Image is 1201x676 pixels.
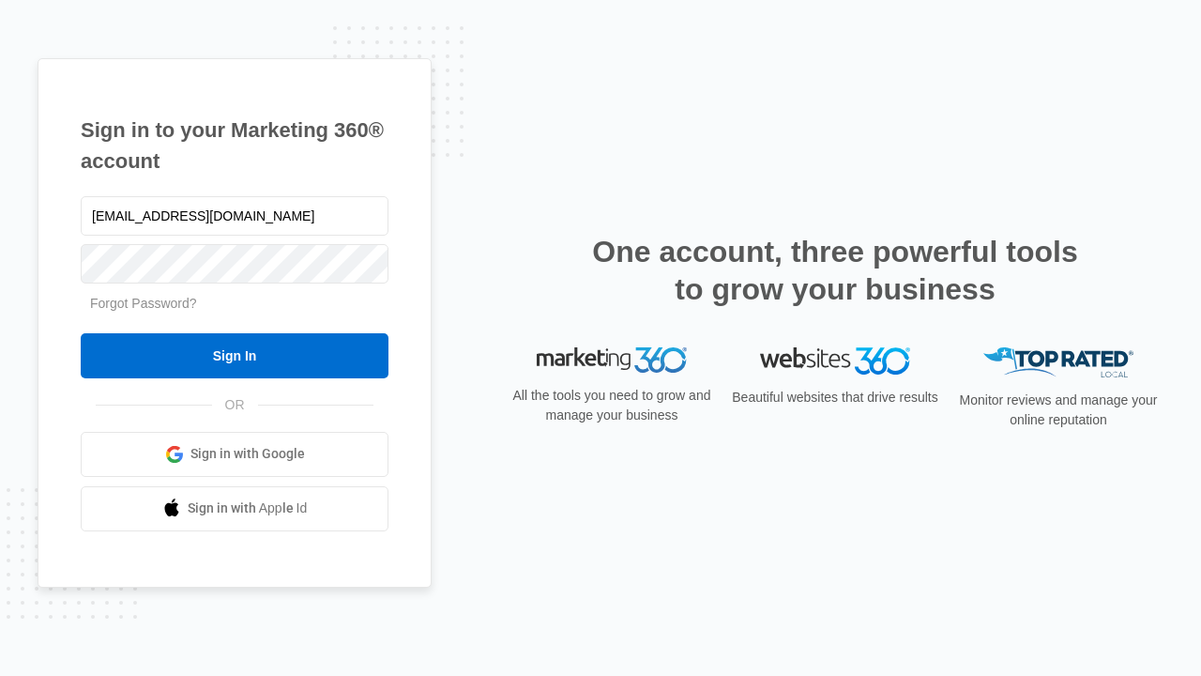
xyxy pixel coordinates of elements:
[90,296,197,311] a: Forgot Password?
[81,196,388,236] input: Email
[81,333,388,378] input: Sign In
[190,444,305,464] span: Sign in with Google
[81,115,388,177] h1: Sign in to your Marketing 360® account
[953,391,1163,430] p: Monitor reviews and manage your online reputation
[586,233,1084,308] h2: One account, three powerful tools to grow your business
[81,486,388,531] a: Sign in with Apple Id
[212,395,258,415] span: OR
[730,388,940,407] p: Beautiful websites that drive results
[507,386,717,425] p: All the tools you need to grow and manage your business
[81,432,388,477] a: Sign in with Google
[983,347,1133,378] img: Top Rated Local
[188,499,308,518] span: Sign in with Apple Id
[537,347,687,374] img: Marketing 360
[760,347,910,375] img: Websites 360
